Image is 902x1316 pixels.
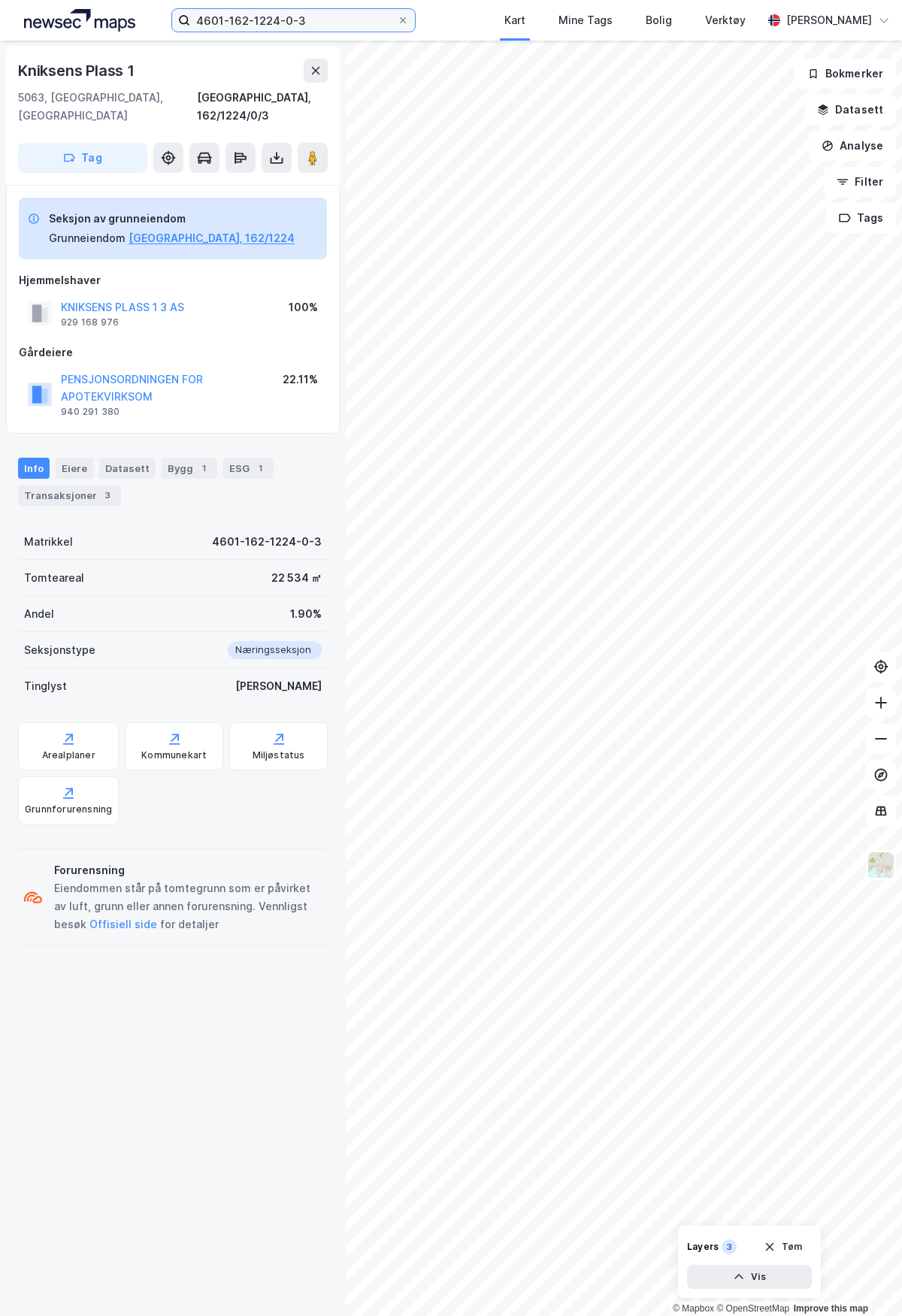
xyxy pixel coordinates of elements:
a: Mapbox [673,1303,714,1314]
img: logo.a4113a55bc3d86da70a041830d287a7e.svg [24,9,135,32]
div: Arealplaner [42,749,95,761]
div: Seksjonstype [24,641,95,659]
div: 929 168 976 [61,316,119,328]
div: Datasett [99,458,156,479]
button: Datasett [804,95,896,125]
div: 940 291 380 [61,406,120,418]
div: 5063, [GEOGRAPHIC_DATA], [GEOGRAPHIC_DATA] [18,89,197,125]
button: Tags [826,203,896,233]
div: Transaksjoner [18,485,121,506]
button: Tøm [754,1235,812,1259]
a: Improve this map [794,1303,868,1314]
iframe: Chat Widget [827,1244,902,1316]
div: Grunnforurensning [25,803,112,815]
div: Mine Tags [558,11,613,29]
div: Kontrollprogram for chat [827,1244,902,1316]
button: Vis [687,1265,812,1289]
div: Tinglyst [24,677,67,695]
div: Eiere [56,458,93,479]
div: Bygg [162,458,217,479]
div: Matrikkel [24,533,73,551]
div: Andel [24,605,54,623]
a: OpenStreetMap [716,1303,789,1314]
div: 1.90% [290,605,322,623]
button: Tag [18,143,147,173]
div: Layers [687,1241,719,1253]
div: Kommunekart [141,749,207,761]
div: [GEOGRAPHIC_DATA], 162/1224/0/3 [197,89,328,125]
div: Gårdeiere [19,343,327,362]
input: Søk på adresse, matrikkel, gårdeiere, leietakere eller personer [190,9,397,32]
div: 22 534 ㎡ [271,569,322,587]
div: Grunneiendom [49,229,126,247]
div: [PERSON_NAME] [786,11,872,29]
div: Info [18,458,50,479]
button: Filter [824,167,896,197]
button: [GEOGRAPHIC_DATA], 162/1224 [129,229,295,247]
img: Z [867,851,895,879]
div: 22.11% [283,371,318,389]
button: Bokmerker [795,59,896,89]
div: Bolig [646,11,672,29]
div: 100% [289,298,318,316]
div: ESG [223,458,274,479]
div: Kniksens Plass 1 [18,59,138,83]
div: Hjemmelshaver [19,271,327,289]
div: 4601-162-1224-0-3 [212,533,322,551]
div: Forurensning [54,861,322,879]
div: Eiendommen står på tomtegrunn som er påvirket av luft, grunn eller annen forurensning. Vennligst ... [54,879,322,933]
div: 1 [196,461,211,476]
div: 1 [253,461,268,476]
div: Miljøstatus [253,749,305,761]
div: [PERSON_NAME] [235,677,322,695]
div: Kart [504,11,525,29]
button: Analyse [809,131,896,161]
div: 3 [100,488,115,503]
div: Tomteareal [24,569,84,587]
div: Verktøy [705,11,746,29]
div: 3 [722,1239,737,1254]
div: Seksjon av grunneiendom [49,210,295,228]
